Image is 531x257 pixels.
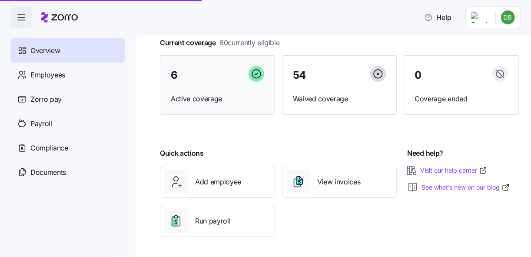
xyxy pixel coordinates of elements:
[160,37,280,48] span: Current coverage
[417,9,458,26] button: Help
[219,37,280,48] span: 60 currently eligible
[160,148,204,159] span: Quick actions
[30,143,68,154] span: Compliance
[10,111,125,136] a: Payroll
[317,177,361,187] span: View invoices
[30,45,60,56] span: Overview
[420,166,488,175] a: Visit our help center
[421,183,510,192] a: See what’s new on our blog
[293,70,306,80] span: 54
[10,160,125,184] a: Documents
[407,148,443,159] span: Need help?
[195,216,230,227] span: Run payroll
[293,93,386,104] span: Waived coverage
[10,136,125,160] a: Compliance
[415,93,508,104] span: Coverage ended
[30,94,62,105] span: Zorro pay
[195,177,241,187] span: Add employee
[10,38,125,63] a: Overview
[10,87,125,111] a: Zorro pay
[171,93,264,104] span: Active coverage
[30,118,52,129] span: Payroll
[171,70,178,80] span: 6
[415,70,421,80] span: 0
[424,12,451,23] span: Help
[10,63,125,87] a: Employees
[30,70,65,80] span: Employees
[30,167,66,178] span: Documents
[501,10,515,24] img: b6ec8881b913410daddf0131528f1070
[471,12,488,23] img: Employer logo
